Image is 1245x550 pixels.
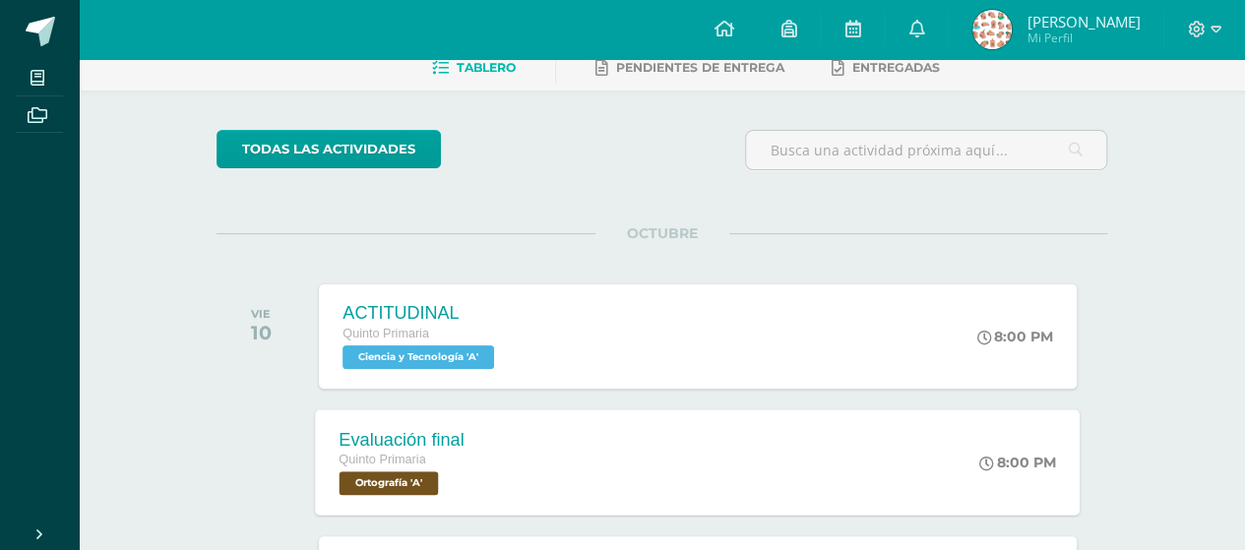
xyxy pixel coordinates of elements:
[616,60,784,75] span: Pendientes de entrega
[595,52,784,84] a: Pendientes de entrega
[251,321,272,344] div: 10
[342,345,494,369] span: Ciencia y Tecnología 'A'
[746,131,1106,169] input: Busca una actividad próxima aquí...
[342,327,429,340] span: Quinto Primaria
[457,60,516,75] span: Tablero
[972,10,1012,49] img: 14f279d5f4a91bc8e8ea1c24b305fc98.png
[432,52,516,84] a: Tablero
[852,60,940,75] span: Entregadas
[832,52,940,84] a: Entregadas
[1027,30,1140,46] span: Mi Perfil
[251,307,272,321] div: VIE
[977,328,1053,345] div: 8:00 PM
[340,429,465,450] div: Evaluación final
[340,471,439,495] span: Ortografía 'A'
[980,454,1057,471] div: 8:00 PM
[217,130,441,168] a: todas las Actividades
[1027,12,1140,31] span: [PERSON_NAME]
[340,453,426,466] span: Quinto Primaria
[342,303,499,324] div: ACTITUDINAL
[595,224,729,242] span: OCTUBRE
